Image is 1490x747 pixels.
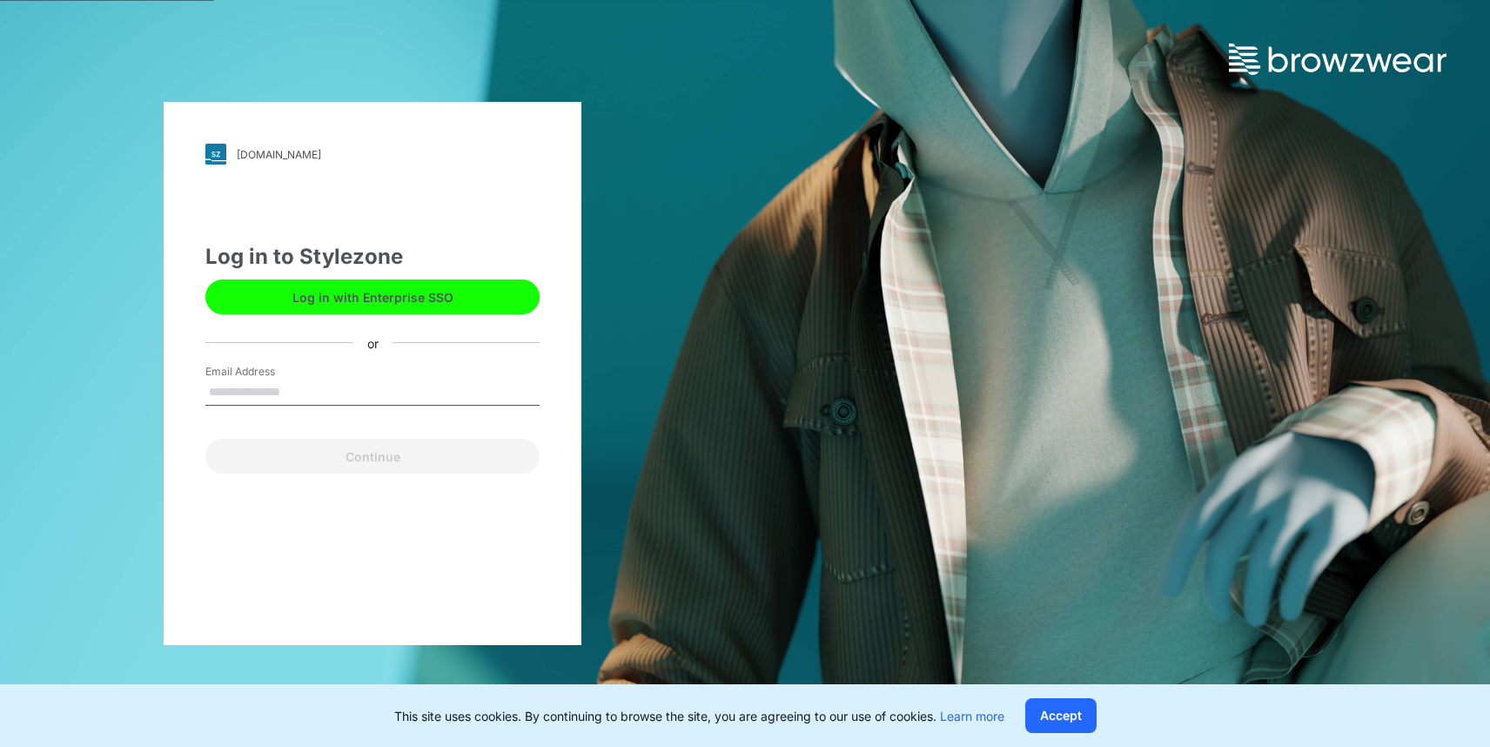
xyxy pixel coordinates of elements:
[394,707,1004,725] p: This site uses cookies. By continuing to browse the site, you are agreeing to our use of cookies.
[1229,44,1446,75] img: browzwear-logo.73288ffb.svg
[940,709,1004,723] a: Learn more
[205,279,540,314] button: Log in with Enterprise SSO
[1025,698,1097,733] button: Accept
[205,241,540,273] div: Log in to Stylezone
[205,144,226,165] img: svg+xml;base64,PHN2ZyB3aWR0aD0iMjgiIGhlaWdodD0iMjgiIHZpZXdCb3g9IjAgMCAyOCAyOCIgZmlsbD0ibm9uZSIgeG...
[353,333,393,352] div: or
[237,148,321,161] div: [DOMAIN_NAME]
[205,364,327,380] label: Email Address
[205,144,540,165] a: [DOMAIN_NAME]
